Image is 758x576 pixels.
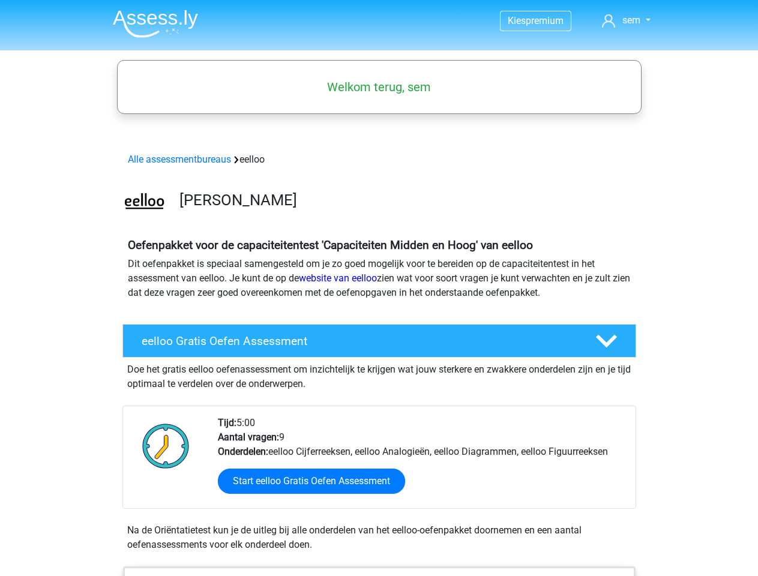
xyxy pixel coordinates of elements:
[218,417,236,428] b: Tijd:
[209,416,635,508] div: 5:00 9 eelloo Cijferreeksen, eelloo Analogieën, eelloo Diagrammen, eelloo Figuurreeksen
[142,334,576,348] h4: eelloo Gratis Oefen Assessment
[501,13,571,29] a: Kiespremium
[123,80,636,94] h5: Welkom terug, sem
[179,191,627,209] h3: [PERSON_NAME]
[526,15,564,26] span: premium
[128,257,631,300] p: Dit oefenpakket is speciaal samengesteld om je zo goed mogelijk voor te bereiden op de capaciteit...
[118,324,641,358] a: eelloo Gratis Oefen Assessment
[218,431,279,443] b: Aantal vragen:
[123,152,636,167] div: eelloo
[508,15,526,26] span: Kies
[128,154,231,165] a: Alle assessmentbureaus
[218,446,268,457] b: Onderdelen:
[218,469,405,494] a: Start eelloo Gratis Oefen Assessment
[128,238,533,252] b: Oefenpakket voor de capaciteitentest 'Capaciteiten Midden en Hoog' van eelloo
[123,181,166,224] img: eelloo.png
[597,13,655,28] a: sem
[299,272,377,284] a: website van eelloo
[122,523,636,552] div: Na de Oriëntatietest kun je de uitleg bij alle onderdelen van het eelloo-oefenpakket doornemen en...
[122,358,636,391] div: Doe het gratis eelloo oefenassessment om inzichtelijk te krijgen wat jouw sterkere en zwakkere on...
[622,14,640,26] span: sem
[113,10,198,38] img: Assessly
[136,416,196,476] img: Klok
